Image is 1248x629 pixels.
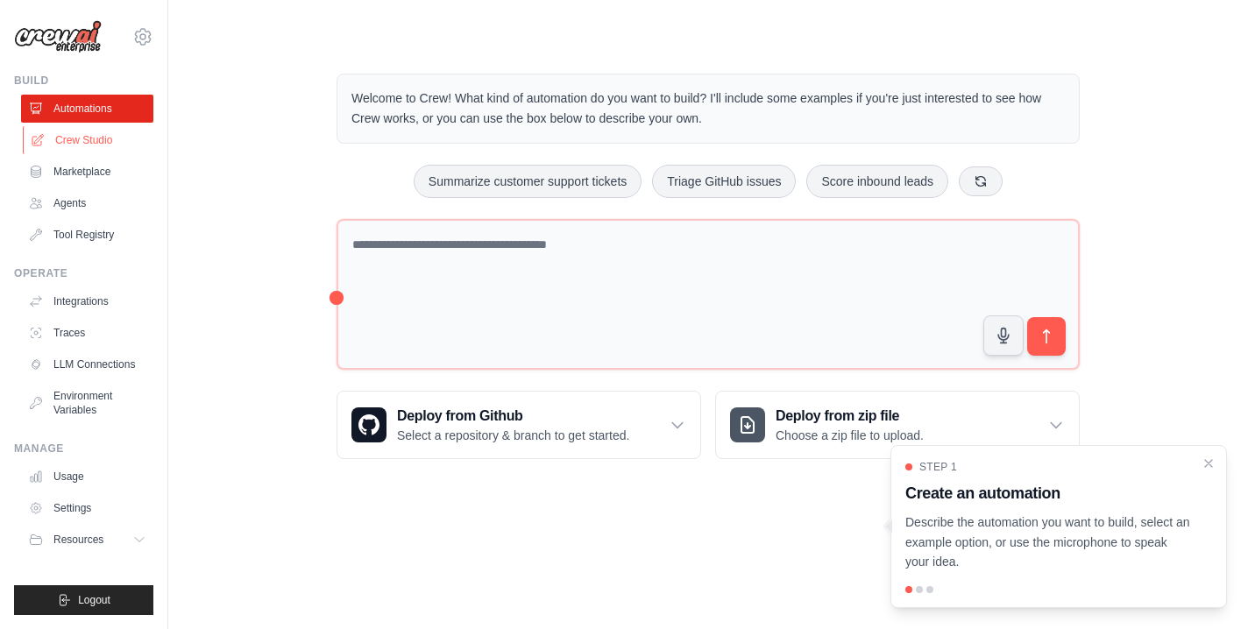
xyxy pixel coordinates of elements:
div: Build [14,74,153,88]
span: Resources [53,533,103,547]
button: Score inbound leads [806,165,948,198]
a: Agents [21,189,153,217]
a: Usage [21,463,153,491]
a: Automations [21,95,153,123]
span: Step 1 [919,460,957,474]
p: Describe the automation you want to build, select an example option, or use the microphone to spe... [905,512,1191,572]
a: Integrations [21,287,153,315]
h3: Deploy from Github [397,406,629,427]
div: Manage [14,442,153,456]
button: Resources [21,526,153,554]
button: Close walkthrough [1202,456,1216,470]
p: Choose a zip file to upload. [776,427,924,444]
img: Logo [14,20,102,53]
button: Logout [14,585,153,615]
a: Traces [21,319,153,347]
h3: Deploy from zip file [776,406,924,427]
a: Tool Registry [21,221,153,249]
iframe: Chat Widget [1160,545,1248,629]
button: Summarize customer support tickets [414,165,642,198]
a: Settings [21,494,153,522]
a: Crew Studio [23,126,155,154]
span: Logout [78,593,110,607]
p: Select a repository & branch to get started. [397,427,629,444]
a: LLM Connections [21,350,153,378]
h3: Create an automation [905,481,1191,505]
p: Welcome to Crew! What kind of automation do you want to build? I'll include some examples if you'... [351,88,1065,129]
div: Operate [14,266,153,280]
button: Triage GitHub issues [652,165,796,198]
a: Marketplace [21,158,153,186]
a: Environment Variables [21,382,153,424]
